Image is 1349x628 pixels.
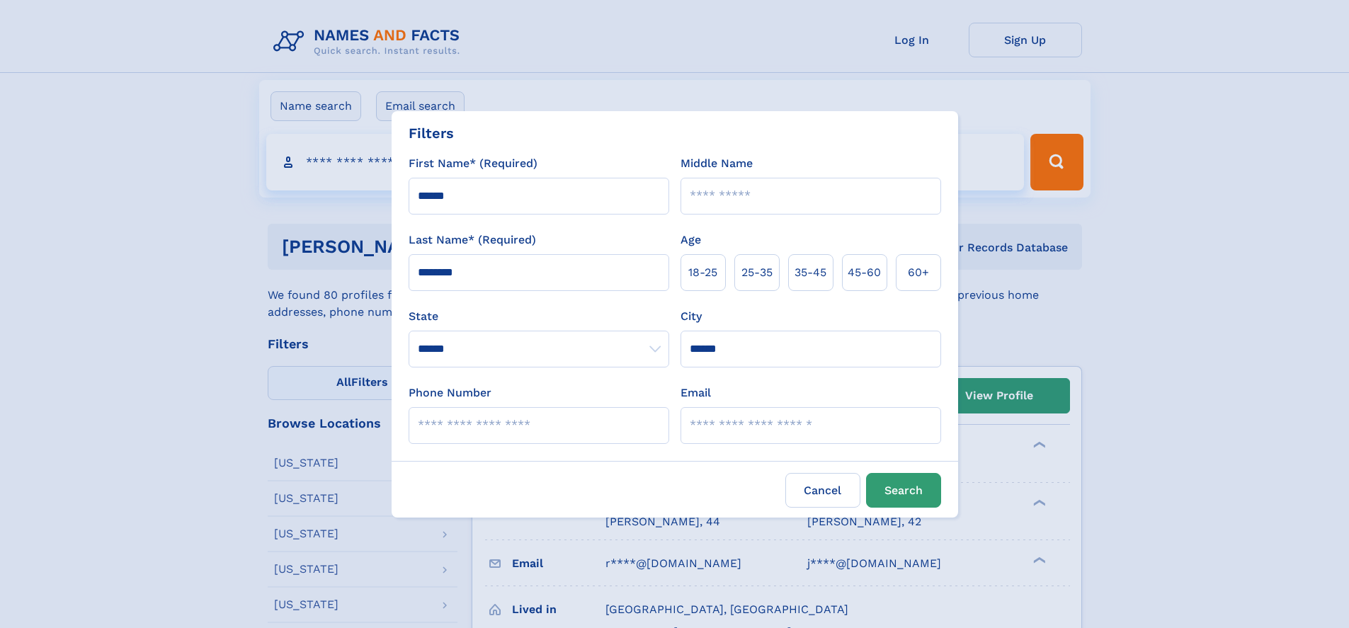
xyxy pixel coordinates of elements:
label: Cancel [785,473,860,508]
label: Email [681,384,711,401]
div: Filters [409,122,454,144]
label: Age [681,232,701,249]
label: First Name* (Required) [409,155,537,172]
label: Phone Number [409,384,491,401]
button: Search [866,473,941,508]
label: Middle Name [681,155,753,172]
span: 25‑35 [741,264,773,281]
span: 35‑45 [795,264,826,281]
label: Last Name* (Required) [409,232,536,249]
label: State [409,308,669,325]
span: 60+ [908,264,929,281]
span: 45‑60 [848,264,881,281]
span: 18‑25 [688,264,717,281]
label: City [681,308,702,325]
